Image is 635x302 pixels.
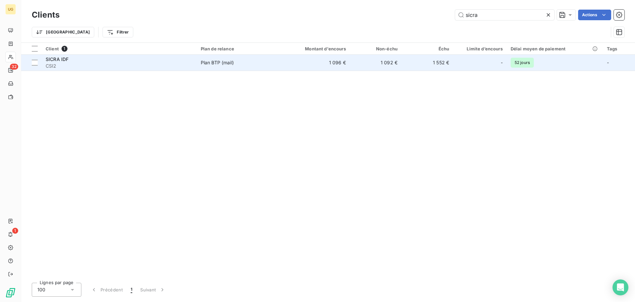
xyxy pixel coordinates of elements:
button: Actions [578,10,611,20]
button: [GEOGRAPHIC_DATA] [32,27,94,37]
td: 1 552 € [402,55,453,71]
span: 52 jours [511,58,534,68]
td: 1 092 € [350,55,402,71]
div: Limite d’encours [457,46,503,51]
span: - [607,60,609,65]
span: 1 [62,46,67,52]
div: Échu [405,46,449,51]
div: Plan BTP (mail) [201,59,234,66]
span: 100 [37,286,45,293]
span: - [501,59,503,66]
div: Tags [607,46,631,51]
span: Client [46,46,59,51]
span: 1 [131,286,132,293]
button: Filtrer [103,27,133,37]
td: 1 096 € [280,55,350,71]
div: Non-échu [354,46,398,51]
h3: Clients [32,9,60,21]
input: Rechercher [455,10,554,20]
span: 1 [12,228,18,234]
button: 1 [127,283,136,297]
span: SICRA IDF [46,56,68,62]
div: Plan de relance [201,46,277,51]
span: CSI2 [46,63,193,69]
button: Précédent [87,283,127,297]
div: Délai moyen de paiement [511,46,599,51]
div: UG [5,4,16,15]
button: Suivant [136,283,170,297]
div: Montant d'encours [284,46,346,51]
img: Logo LeanPay [5,287,16,298]
span: 32 [10,64,18,70]
div: Open Intercom Messenger [613,279,628,295]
